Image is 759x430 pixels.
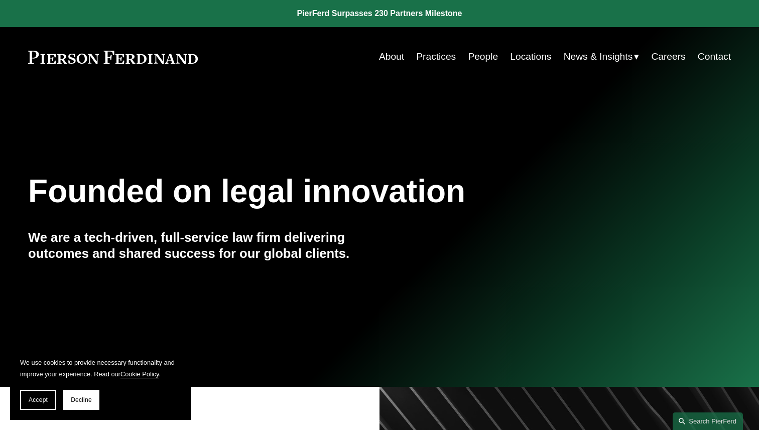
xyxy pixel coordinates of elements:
[28,229,379,262] h4: We are a tech-driven, full-service law firm delivering outcomes and shared success for our global...
[416,47,456,66] a: Practices
[28,173,614,210] h1: Founded on legal innovation
[379,47,404,66] a: About
[120,370,159,378] a: Cookie Policy
[20,390,56,410] button: Accept
[564,48,633,66] span: News & Insights
[673,412,743,430] a: Search this site
[63,390,99,410] button: Decline
[29,396,48,403] span: Accept
[71,396,92,403] span: Decline
[468,47,498,66] a: People
[20,357,181,380] p: We use cookies to provide necessary functionality and improve your experience. Read our .
[651,47,685,66] a: Careers
[510,47,551,66] a: Locations
[698,47,731,66] a: Contact
[564,47,640,66] a: folder dropdown
[10,347,191,420] section: Cookie banner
